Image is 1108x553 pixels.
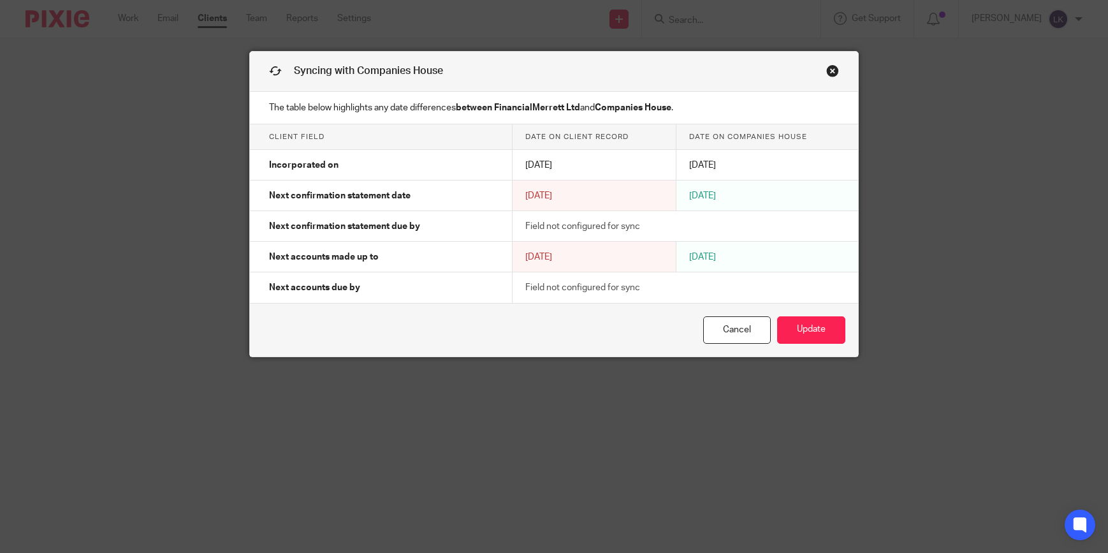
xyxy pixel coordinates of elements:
td: [DATE] [512,181,676,211]
td: Next confirmation statement date [250,181,512,211]
td: Next accounts made up to [250,242,512,272]
p: The table below highlights any date differences and . [250,92,858,124]
td: [DATE] [676,242,857,272]
button: Update [777,316,845,344]
th: Client field [250,124,512,150]
th: Date on client record [512,124,676,150]
a: Cancel [703,316,771,344]
td: [DATE] [676,181,857,211]
a: Close this dialog window [826,64,839,82]
td: [DATE] [512,242,676,272]
td: Incorporated on [250,150,512,181]
strong: between FinancialMerrett Ltd [456,103,580,112]
th: Date on Companies House [676,124,857,150]
td: Next accounts due by [250,272,512,303]
strong: Companies House [595,103,671,112]
td: Next confirmation statement due by [250,211,512,242]
td: [DATE] [676,150,857,181]
td: Field not configured for sync [512,211,857,242]
td: Field not configured for sync [512,272,857,303]
td: [DATE] [512,150,676,181]
span: Syncing with Companies House [294,66,443,76]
